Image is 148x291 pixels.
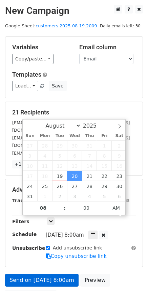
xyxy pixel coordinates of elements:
a: +18 more [12,160,41,168]
small: [EMAIL_ADDRESS][DOMAIN_NAME], [EMAIL_ADDRESS][DOMAIN_NAME] [12,120,130,133]
span: Sun [23,134,38,138]
span: July 31, 2025 [82,140,97,151]
span: August 20, 2025 [67,171,82,181]
small: Google Sheet: [5,23,97,28]
span: July 28, 2025 [37,140,52,151]
span: August 10, 2025 [23,161,38,171]
span: Wed [67,134,82,138]
span: : [64,201,66,215]
span: August 5, 2025 [52,151,67,161]
h5: Variables [12,44,69,51]
a: Load... [12,81,38,91]
span: August 11, 2025 [37,161,52,171]
span: Click to toggle [107,201,126,215]
span: August 23, 2025 [112,171,127,181]
span: September 4, 2025 [82,191,97,201]
span: Tue [52,134,67,138]
span: August 24, 2025 [23,181,38,191]
input: Minute [66,201,107,215]
strong: Tracking [12,198,35,203]
span: August 14, 2025 [82,161,97,171]
a: Copy/paste... [12,54,54,64]
span: Daily emails left: 30 [98,22,143,30]
span: September 5, 2025 [97,191,112,201]
span: August 28, 2025 [82,181,97,191]
a: Preview [80,274,110,287]
span: August 22, 2025 [97,171,112,181]
small: [EMAIL_ADDRESS][DOMAIN_NAME] [12,151,88,156]
span: August 3, 2025 [23,151,38,161]
span: August 31, 2025 [23,191,38,201]
a: Copy unsubscribe link [46,253,107,259]
strong: Schedule [12,232,37,237]
span: August 30, 2025 [112,181,127,191]
h5: 21 Recipients [12,109,136,116]
small: [EMAIL_ADDRESS][DOMAIN_NAME], [EMAIL_ADDRESS][DOMAIN_NAME] [12,135,130,148]
span: August 7, 2025 [82,151,97,161]
input: Hour [23,201,64,215]
span: July 27, 2025 [23,140,38,151]
span: August 29, 2025 [97,181,112,191]
span: August 21, 2025 [82,171,97,181]
span: August 1, 2025 [97,140,112,151]
span: August 9, 2025 [112,151,127,161]
input: Year [81,123,105,129]
span: August 26, 2025 [52,181,67,191]
span: August 2, 2025 [112,140,127,151]
span: August 13, 2025 [67,161,82,171]
a: Templates [12,71,41,78]
span: Mon [37,134,52,138]
a: Daily emails left: 30 [98,23,143,28]
span: August 12, 2025 [52,161,67,171]
span: [DATE] 8:00am [46,232,84,238]
span: Fri [97,134,112,138]
span: August 25, 2025 [37,181,52,191]
span: August 6, 2025 [67,151,82,161]
h5: Email column [79,44,136,51]
button: Save [49,81,66,91]
span: September 6, 2025 [112,191,127,201]
span: July 30, 2025 [67,140,82,151]
span: August 8, 2025 [97,151,112,161]
span: August 4, 2025 [37,151,52,161]
label: Add unsubscribe link [53,244,102,252]
iframe: Chat Widget [114,259,148,291]
a: customers.2025-08-19.2009 [36,23,97,28]
h2: New Campaign [5,5,143,17]
span: September 3, 2025 [67,191,82,201]
span: Sat [112,134,127,138]
span: August 18, 2025 [37,171,52,181]
span: July 29, 2025 [52,140,67,151]
span: September 1, 2025 [37,191,52,201]
strong: Filters [12,219,29,224]
span: August 16, 2025 [112,161,127,171]
strong: Unsubscribe [12,245,45,251]
span: August 17, 2025 [23,171,38,181]
span: August 19, 2025 [52,171,67,181]
h5: Advanced [12,186,136,193]
span: August 27, 2025 [67,181,82,191]
span: September 2, 2025 [52,191,67,201]
a: Send on [DATE] 8:00am [5,274,79,287]
span: Thu [82,134,97,138]
span: August 15, 2025 [97,161,112,171]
